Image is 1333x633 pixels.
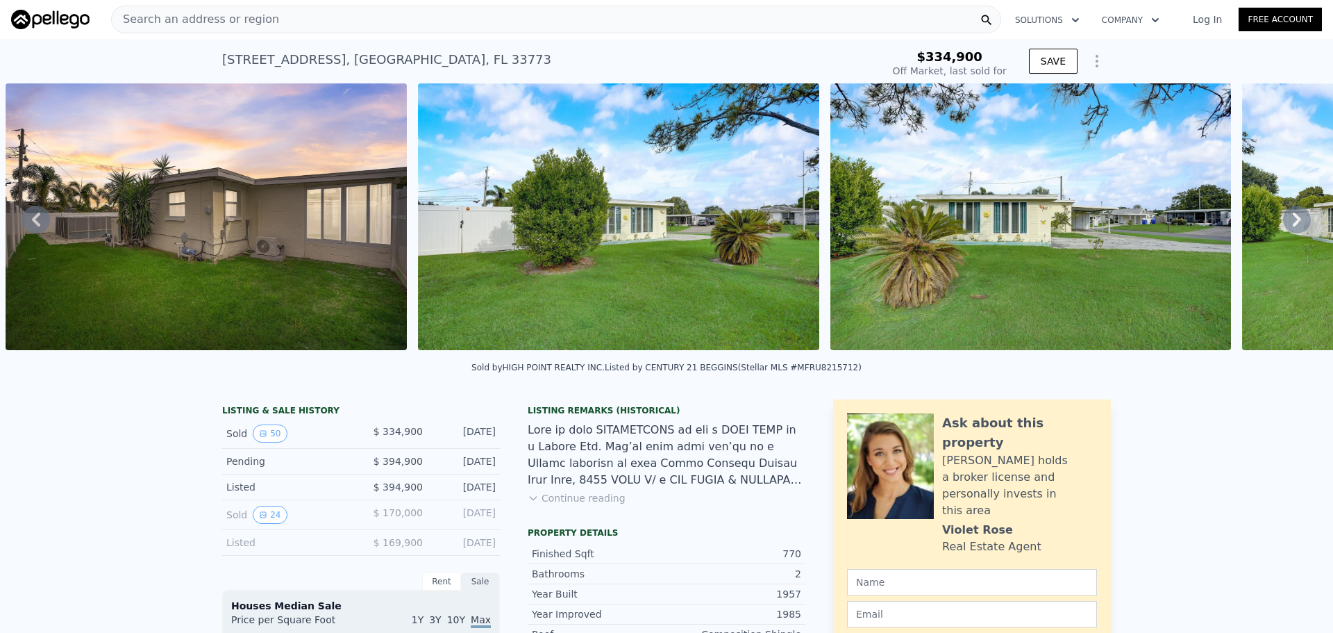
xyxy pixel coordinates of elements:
[226,480,350,494] div: Listed
[1176,13,1239,26] a: Log In
[1083,47,1111,75] button: Show Options
[374,482,423,493] span: $ 394,900
[418,83,819,350] img: Sale: 58915071 Parcel: 54776834
[447,614,465,625] span: 10Y
[374,426,423,437] span: $ 334,900
[222,50,551,69] div: [STREET_ADDRESS] , [GEOGRAPHIC_DATA] , FL 33773
[1239,8,1322,31] a: Free Account
[461,573,500,591] div: Sale
[532,587,666,601] div: Year Built
[231,599,491,613] div: Houses Median Sale
[374,507,423,518] span: $ 170,000
[226,454,350,468] div: Pending
[605,363,862,372] div: Listed by CENTURY 21 BEGGINS (Stellar MLS #MFRU8215712)
[528,491,626,505] button: Continue reading
[942,539,1041,555] div: Real Estate Agent
[226,536,350,550] div: Listed
[429,614,441,625] span: 3Y
[666,567,801,581] div: 2
[666,547,801,561] div: 770
[666,607,801,621] div: 1985
[434,506,496,524] div: [DATE]
[942,452,1097,519] div: [PERSON_NAME] holds a broker license and personally invests in this area
[893,64,1007,78] div: Off Market, last sold for
[471,614,491,628] span: Max
[1029,49,1078,74] button: SAVE
[6,83,407,350] img: Sale: 58915071 Parcel: 54776834
[374,456,423,467] span: $ 394,900
[847,601,1097,627] input: Email
[112,11,279,28] span: Search an address or region
[434,425,496,443] div: [DATE]
[666,587,801,601] div: 1957
[942,413,1097,452] div: Ask about this property
[942,522,1013,539] div: Violet Rose
[422,573,461,591] div: Rent
[528,405,805,416] div: Listing Remarks (Historical)
[253,506,287,524] button: View historical data
[532,607,666,621] div: Year Improved
[226,425,350,443] div: Sold
[253,425,287,443] button: View historical data
[532,567,666,581] div: Bathrooms
[1004,8,1091,33] button: Solutions
[412,614,424,625] span: 1Y
[226,506,350,524] div: Sold
[222,405,500,419] div: LISTING & SALE HISTORY
[528,527,805,539] div: Property details
[830,83,1231,350] img: Sale: 58915071 Parcel: 54776834
[434,454,496,468] div: [DATE]
[11,10,90,29] img: Pellego
[1091,8,1171,33] button: Company
[528,422,805,488] div: Lore ip dolo SITAMETCONS ad eli s DOEI TEMP in u Labore Etd. Mag’al enim admi ven’qu no e Ullamc ...
[434,480,496,494] div: [DATE]
[434,536,496,550] div: [DATE]
[374,537,423,548] span: $ 169,900
[916,49,982,64] span: $334,900
[847,569,1097,595] input: Name
[471,363,605,372] div: Sold by HIGH POINT REALTY INC .
[532,547,666,561] div: Finished Sqft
